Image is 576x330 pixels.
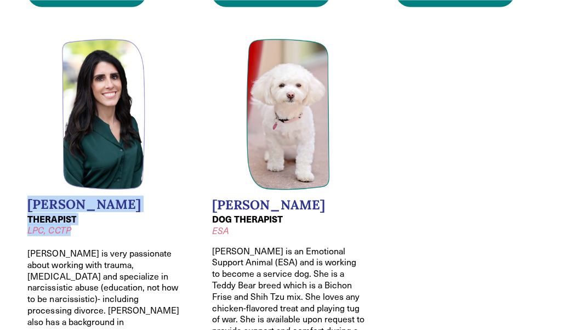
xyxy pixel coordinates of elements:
[212,197,364,212] h2: [PERSON_NAME]
[27,213,76,225] strong: THERAPIST
[27,224,71,236] em: LPC, CCTP
[27,196,180,212] h2: [PERSON_NAME]
[62,39,146,191] img: Headshot of Melissa Pacione
[212,225,229,236] em: ESA
[246,39,330,191] img: Photo of Lulu Pawelski, ESA. She is a dog therapist at Ivy Lane Counseling
[212,213,282,225] strong: DOG THERAPIST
